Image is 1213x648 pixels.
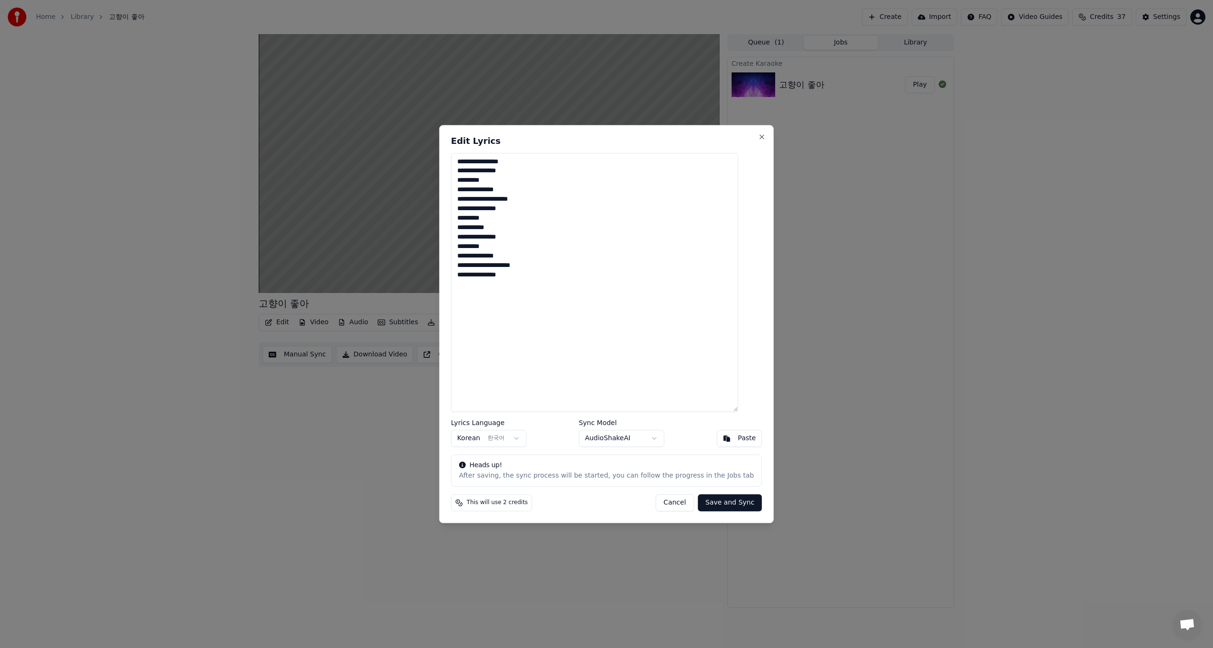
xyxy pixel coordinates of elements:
button: Cancel [655,494,694,511]
div: Heads up! [459,461,754,470]
span: This will use 2 credits [467,499,528,506]
div: Paste [738,434,756,443]
div: After saving, the sync process will be started, you can follow the progress in the Jobs tab [459,471,754,480]
button: Paste [716,430,762,447]
h2: Edit Lyrics [451,137,762,145]
button: Save and Sync [698,494,762,511]
label: Lyrics Language [451,419,526,426]
label: Sync Model [579,419,664,426]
